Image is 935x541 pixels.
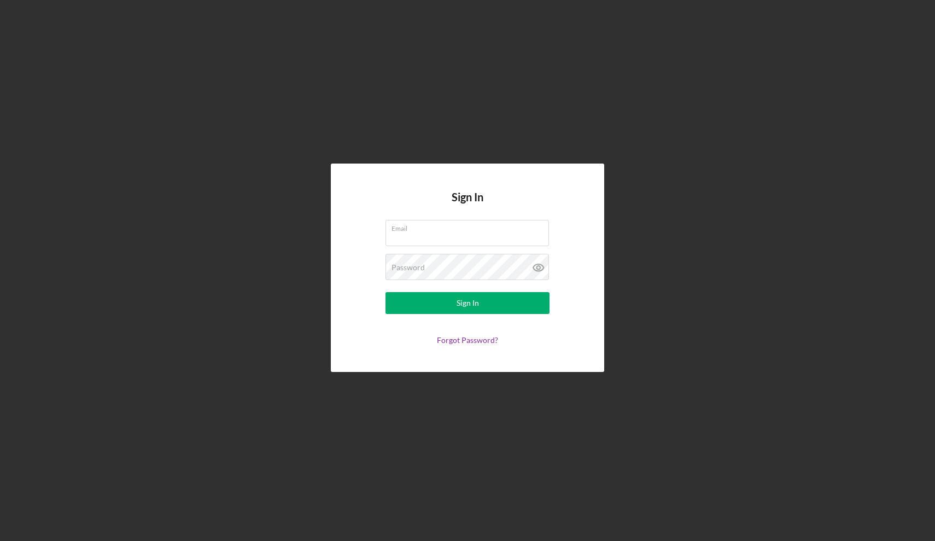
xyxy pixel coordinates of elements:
h4: Sign In [452,191,483,220]
label: Password [391,263,425,272]
label: Email [391,220,549,232]
button: Sign In [385,292,550,314]
a: Forgot Password? [437,335,498,345]
div: Sign In [457,292,479,314]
